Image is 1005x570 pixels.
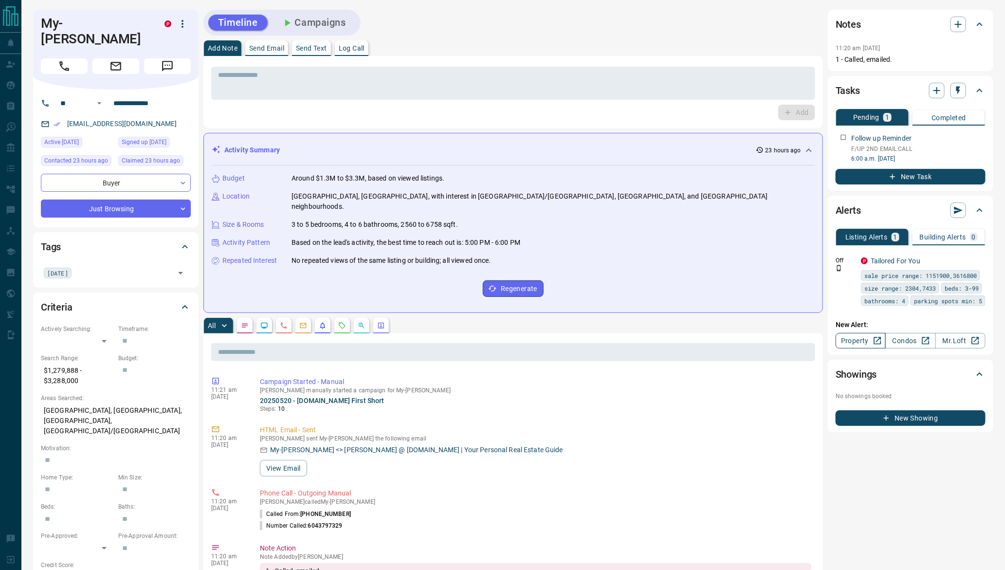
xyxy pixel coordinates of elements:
div: Alerts [836,199,986,222]
div: Activity Summary23 hours ago [212,141,815,159]
div: Tags [41,235,191,258]
p: No showings booked [836,392,986,401]
a: Property [836,333,886,349]
span: Active [DATE] [44,137,79,147]
button: Timeline [208,15,268,31]
a: Mr.Loft [935,333,986,349]
div: Just Browsing [41,200,191,218]
span: sale price range: 1151900,3616800 [864,271,977,280]
p: Pre-Approval Amount: [118,532,191,540]
svg: Requests [338,322,346,330]
p: $1,279,888 - $3,288,000 [41,363,113,389]
p: Pre-Approved: [41,532,113,540]
svg: Email Verified [54,121,60,128]
p: Around $1.3M to $3.3M, based on viewed listings. [292,173,444,184]
svg: Agent Actions [377,322,385,330]
a: 20250520 - [DOMAIN_NAME] First Short [260,397,384,405]
p: F/UP 2ND EMAIL CALL [851,145,986,153]
svg: Push Notification Only [836,265,842,272]
p: Budget [222,173,245,184]
svg: Emails [299,322,307,330]
p: [DATE] [211,505,245,512]
span: Call [41,58,88,74]
p: Off [836,256,855,265]
p: Note Action [260,543,811,553]
p: Send Text [296,45,327,52]
p: Budget: [118,354,191,363]
span: Message [144,58,191,74]
div: Sun Sep 14 2025 [118,155,191,169]
p: [GEOGRAPHIC_DATA], [GEOGRAPHIC_DATA], [GEOGRAPHIC_DATA], [GEOGRAPHIC_DATA]/[GEOGRAPHIC_DATA] [41,403,191,439]
span: bathrooms: 4 [864,296,905,306]
svg: Notes [241,322,249,330]
p: 23 hours ago [766,146,801,155]
p: Repeated Interest [222,256,277,266]
p: Building Alerts [920,234,966,240]
span: beds: 3-99 [945,283,979,293]
p: Areas Searched: [41,394,191,403]
svg: Listing Alerts [319,322,327,330]
h2: Tasks [836,83,860,98]
p: 1 - Called, emailed. [836,55,986,65]
button: Open [93,97,105,109]
p: Called From: [260,510,351,518]
p: Activity Summary [224,145,280,155]
p: [DATE] [211,560,245,567]
p: New Alert: [836,320,986,330]
svg: Opportunities [358,322,365,330]
div: Buyer [41,174,191,192]
span: Signed up [DATE] [122,137,166,147]
div: Notes [836,13,986,36]
h1: My-[PERSON_NAME] [41,16,150,47]
a: [EMAIL_ADDRESS][DOMAIN_NAME] [67,120,177,128]
h2: Showings [836,367,877,382]
div: Sun Sep 14 2025 [41,155,113,169]
p: Motivation: [41,444,191,453]
div: property.ca [164,20,171,27]
p: [DATE] [211,441,245,448]
button: New Showing [836,410,986,426]
button: New Task [836,169,986,184]
div: Tasks [836,79,986,102]
svg: Lead Browsing Activity [260,322,268,330]
span: 10 [278,405,285,412]
p: Steps: [260,405,811,413]
p: HTML Email - Sent [260,425,811,435]
p: [PERSON_NAME] manually started a campaign for My-[PERSON_NAME] [260,387,811,394]
p: 11:20 am [211,435,245,441]
p: Listing Alerts [845,234,888,240]
h2: Tags [41,239,61,255]
p: Send Email [249,45,284,52]
p: Credit Score: [41,561,191,570]
p: Actively Searching: [41,325,113,333]
button: Regenerate [483,280,544,297]
span: size range: 2304,7433 [864,283,936,293]
h2: Alerts [836,202,861,218]
p: Beds: [41,502,113,511]
p: 11:21 am [211,386,245,393]
p: 3 to 5 bedrooms, 4 to 6 bathrooms, 2560 to 6758 sqft. [292,220,458,230]
span: 6043797329 [308,522,343,529]
p: [PERSON_NAME] called My-[PERSON_NAME] [260,498,811,505]
p: Home Type: [41,473,113,482]
h2: Criteria [41,299,73,315]
p: 0 [972,234,976,240]
a: Tailored For You [871,257,920,265]
span: parking spots min: 5 [914,296,982,306]
button: Campaigns [272,15,356,31]
p: 11:20 am [211,553,245,560]
p: Phone Call - Outgoing Manual [260,488,811,498]
div: Sat Sep 13 2025 [41,137,113,150]
h2: Notes [836,17,861,32]
p: Pending [853,114,879,121]
p: Min Size: [118,473,191,482]
p: Timeframe: [118,325,191,333]
p: [GEOGRAPHIC_DATA], [GEOGRAPHIC_DATA], with interest in [GEOGRAPHIC_DATA]/[GEOGRAPHIC_DATA], [GEOG... [292,191,815,212]
span: Claimed 23 hours ago [122,156,180,165]
button: Open [174,266,187,280]
p: Number Called: [260,521,343,530]
p: 1 [885,114,889,121]
p: 1 [894,234,897,240]
a: Condos [885,333,935,349]
div: Sat Sep 13 2025 [118,137,191,150]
